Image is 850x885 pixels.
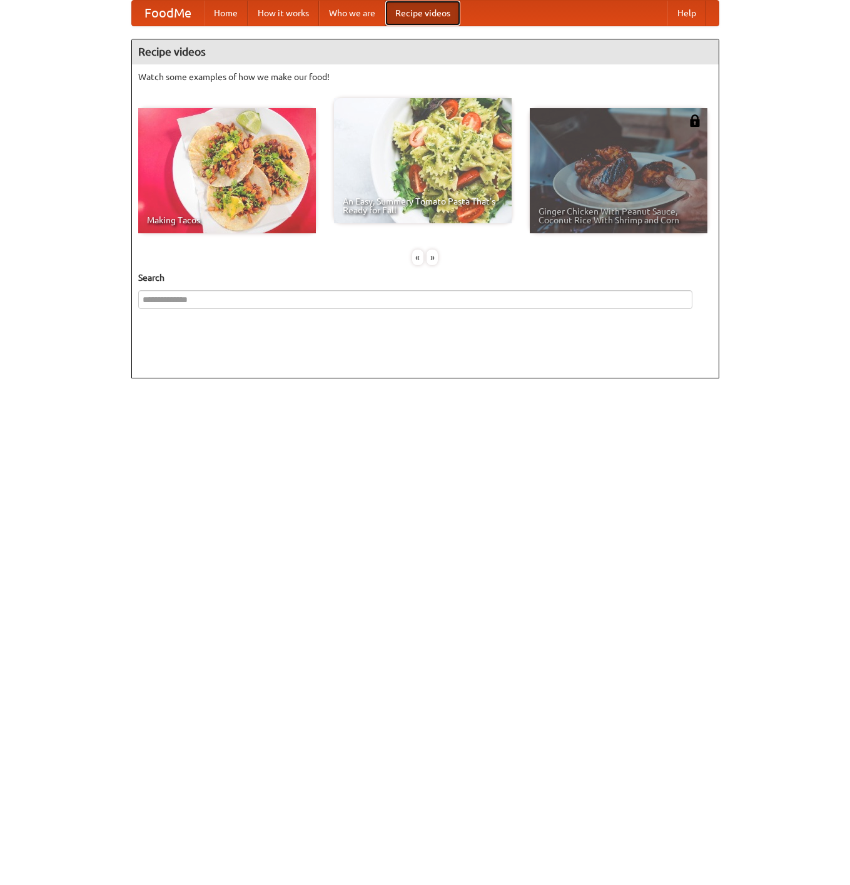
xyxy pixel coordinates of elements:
span: An Easy, Summery Tomato Pasta That's Ready for Fall [343,197,503,215]
a: Making Tacos [138,108,316,233]
h5: Search [138,271,712,284]
a: An Easy, Summery Tomato Pasta That's Ready for Fall [334,98,512,223]
p: Watch some examples of how we make our food! [138,71,712,83]
span: Making Tacos [147,216,307,225]
a: How it works [248,1,319,26]
h4: Recipe videos [132,39,719,64]
img: 483408.png [689,114,701,127]
a: Home [204,1,248,26]
div: » [427,250,438,265]
a: Recipe videos [385,1,460,26]
a: Who we are [319,1,385,26]
div: « [412,250,423,265]
a: Help [667,1,706,26]
a: FoodMe [132,1,204,26]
